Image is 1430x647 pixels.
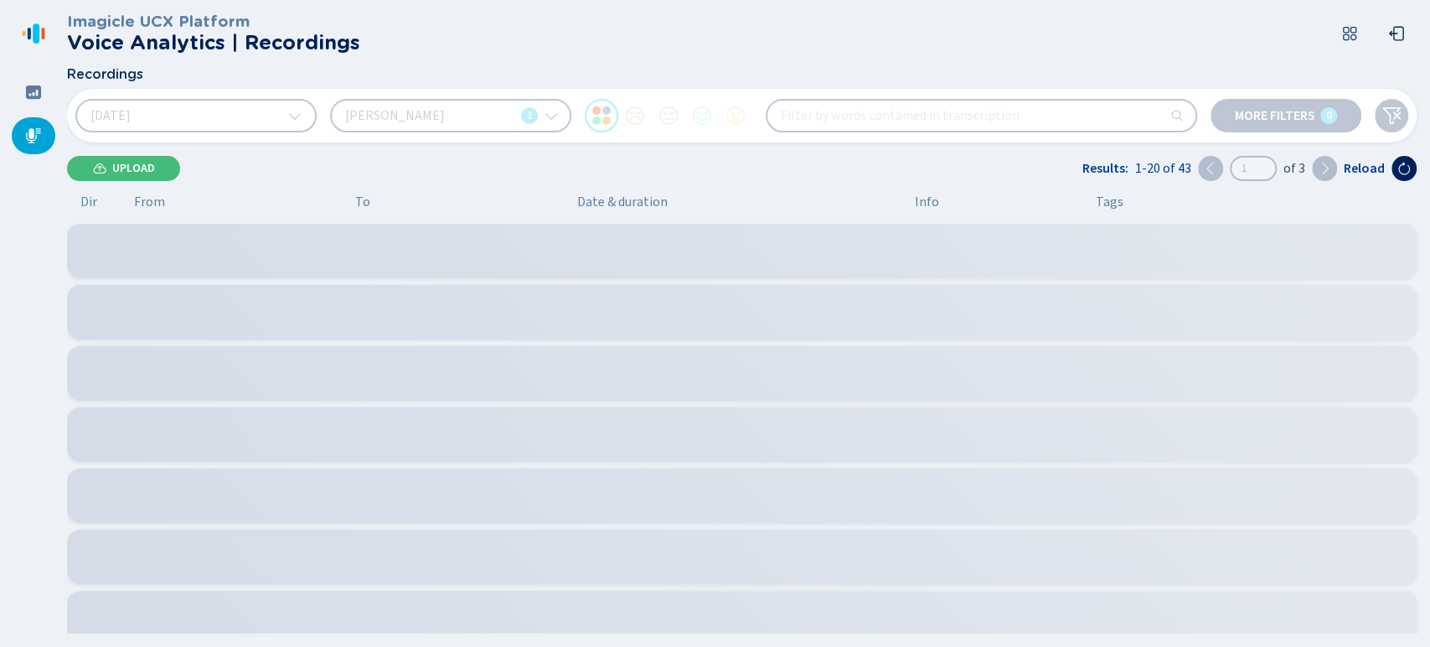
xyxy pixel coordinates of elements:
span: 0 [1326,109,1332,122]
span: Tags [1096,194,1123,210]
h3: Imagicle UCX Platform [67,13,360,31]
span: From [134,194,165,210]
button: More filters0 [1211,99,1361,132]
button: Previous page [1198,156,1223,181]
svg: dashboard-filled [25,84,42,101]
svg: chevron-right [1318,162,1331,175]
svg: cloud-upload [93,162,106,175]
button: Clear filters [1375,99,1408,132]
span: [DATE] [90,109,131,122]
span: Reload [1344,161,1385,176]
button: Next page [1312,156,1337,181]
svg: mic-fill [25,127,42,144]
input: Filter by words contained in transcription [767,101,1195,131]
button: [DATE] [75,99,317,132]
svg: search [1170,109,1184,122]
svg: box-arrow-left [1388,25,1405,42]
span: 1-20 of 43 [1135,161,1191,176]
svg: chevron-left [1204,162,1217,175]
span: Results: [1082,161,1128,176]
span: More filters [1235,109,1315,122]
span: Date & duration [577,194,901,210]
span: Upload [112,162,155,175]
button: Upload [67,156,180,181]
svg: chevron-down [288,109,302,122]
svg: arrow-clockwise [1397,162,1411,175]
span: of 3 [1283,161,1305,176]
span: To [355,194,370,210]
div: Dashboard [12,74,55,111]
span: Info [915,194,939,210]
div: Recordings [12,117,55,154]
button: Reload the current page [1391,156,1417,181]
h2: Voice Analytics | Recordings [67,31,360,54]
span: Recordings [67,67,143,82]
span: Dir [80,194,97,210]
svg: funnel-disabled [1381,106,1402,126]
